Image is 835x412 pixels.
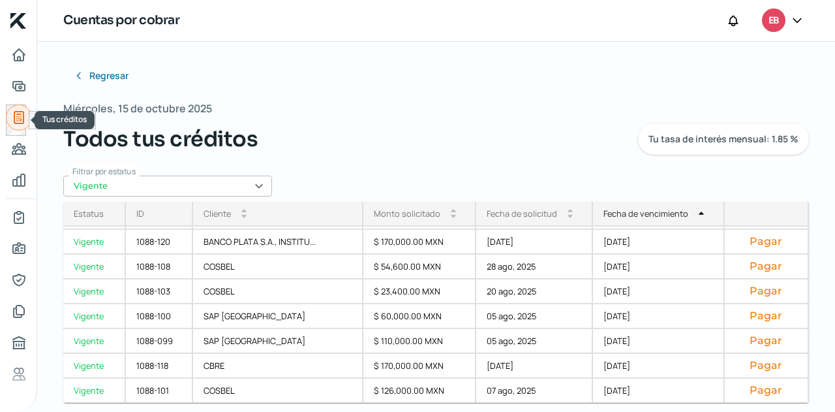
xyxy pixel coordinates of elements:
[6,104,32,131] a: Tus créditos
[193,279,363,304] div: COSBEL
[6,136,32,162] a: Pago a proveedores
[126,329,193,354] div: 1088-099
[363,329,476,354] div: $ 110,000.00 MXN
[126,304,193,329] div: 1088-100
[374,208,440,219] div: Monto solicitado
[63,123,258,155] span: Todos tus créditos
[735,384,797,397] button: Pagar
[476,230,593,255] div: [DATE]
[63,11,179,30] h1: Cuentas por cobrar
[363,354,476,379] div: $ 170,000.00 MXN
[487,208,557,219] div: Fecha de solicitud
[476,255,593,279] div: 28 ago, 2025
[6,42,32,68] a: Inicio
[476,279,593,304] div: 20 ago, 2025
[6,236,32,262] a: Información general
[204,208,231,219] div: Cliente
[126,230,193,255] div: 1088-120
[193,329,363,354] div: SAP [GEOGRAPHIC_DATA]
[593,255,724,279] div: [DATE]
[63,279,126,304] a: Vigente
[593,354,724,379] div: [DATE]
[74,208,104,219] div: Estatus
[699,211,704,216] i: arrow_drop_up
[363,230,476,255] div: $ 170,000.00 MXN
[6,73,32,99] a: Adelantar facturas
[735,334,797,347] button: Pagar
[42,114,87,125] span: Tus créditos
[63,63,139,89] button: Regresar
[735,235,797,248] button: Pagar
[89,71,129,80] span: Regresar
[126,255,193,279] div: 1088-108
[126,279,193,304] div: 1088-103
[593,379,724,404] div: [DATE]
[648,135,798,144] span: Tu tasa de interés mensual: 1.85 %
[63,379,126,404] a: Vigente
[363,379,476,404] div: $ 126,000.00 MXN
[593,230,724,255] div: [DATE]
[193,304,363,329] div: SAP [GEOGRAPHIC_DATA]
[476,379,593,404] div: 07 ago, 2025
[63,329,126,354] a: Vigente
[568,214,573,219] i: arrow_drop_down
[735,309,797,323] button: Pagar
[735,260,797,273] button: Pagar
[476,354,593,379] div: [DATE]
[6,298,32,325] a: Documentos
[126,379,193,404] div: 1088-101
[363,255,476,279] div: $ 54,600.00 MXN
[63,99,212,118] span: Miércoles, 15 de octubre 2025
[63,354,126,379] a: Vigente
[476,329,593,354] div: 05 ago, 2025
[6,361,32,387] a: Referencias
[451,214,456,219] i: arrow_drop_down
[6,267,32,293] a: Representantes
[6,330,32,356] a: Buró de crédito
[241,214,247,219] i: arrow_drop_down
[63,230,126,255] a: Vigente
[735,359,797,372] button: Pagar
[193,354,363,379] div: CBRE
[363,304,476,329] div: $ 60,000.00 MXN
[63,255,126,279] a: Vigente
[6,204,32,230] a: Mi contrato
[363,279,476,304] div: $ 23,400.00 MXN
[136,208,144,219] div: ID
[593,304,724,329] div: [DATE]
[63,304,126,329] a: Vigente
[72,166,136,177] span: Filtrar por estatus
[603,208,688,219] div: Fecha de vencimiento
[593,329,724,354] div: [DATE]
[193,379,363,404] div: COSBEL
[193,230,363,255] div: BANCO PLATA S.A., INSTITU...
[126,354,193,379] div: 1088-118
[193,255,363,279] div: COSBEL
[593,279,724,304] div: [DATE]
[6,167,32,193] a: Mis finanzas
[735,285,797,298] button: Pagar
[768,13,779,29] span: EB
[476,304,593,329] div: 05 ago, 2025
